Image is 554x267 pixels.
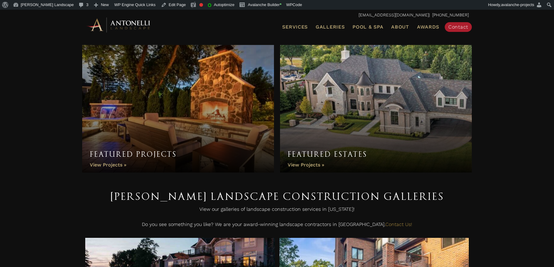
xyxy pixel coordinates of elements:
[280,1,282,7] span: •
[313,23,347,31] a: Galleries
[389,23,412,31] a: About
[448,24,468,30] span: Contact
[415,23,442,31] a: Awards
[282,25,308,29] span: Services
[359,12,429,17] a: [EMAIL_ADDRESS][DOMAIN_NAME]
[316,24,345,30] span: Galleries
[85,188,469,205] h1: [PERSON_NAME] Landscape Construction Galleries
[85,205,469,217] p: View our galleries of landscape construction services in [US_STATE]!
[85,220,469,232] p: Do you see something you like? We are your award-winning landscape contractors in [GEOGRAPHIC_DATA].
[352,24,383,30] span: Pool & Spa
[445,22,472,32] a: Contact
[417,24,439,30] span: Awards
[199,3,203,7] div: Needs improvement
[85,11,469,19] p: | [PHONE_NUMBER]
[85,16,152,33] img: Antonelli Horizontal Logo
[350,23,386,31] a: Pool & Spa
[391,25,409,29] span: About
[385,221,412,227] a: Contact Us!
[501,2,534,7] span: avalanche-projects
[280,23,310,31] a: Services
